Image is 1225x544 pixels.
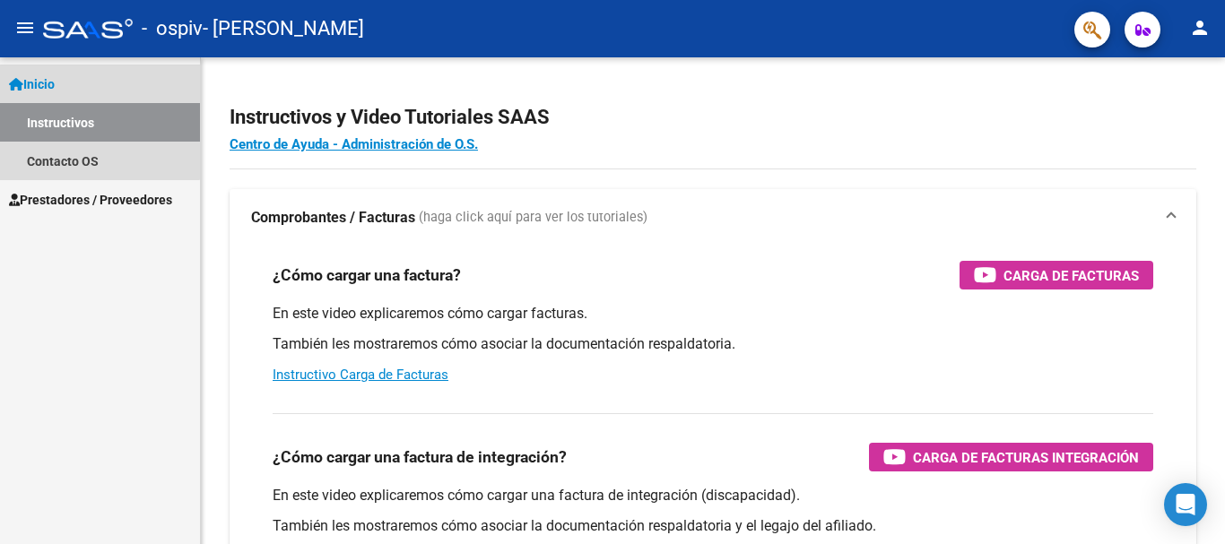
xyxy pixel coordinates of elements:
mat-icon: menu [14,17,36,39]
span: - ospiv [142,9,203,48]
p: También les mostraremos cómo asociar la documentación respaldatoria y el legajo del afiliado. [273,516,1153,536]
span: Carga de Facturas [1003,264,1139,287]
mat-icon: person [1189,17,1211,39]
p: En este video explicaremos cómo cargar una factura de integración (discapacidad). [273,486,1153,505]
h3: ¿Cómo cargar una factura de integración? [273,445,567,470]
a: Centro de Ayuda - Administración de O.S. [230,136,478,152]
button: Carga de Facturas Integración [869,443,1153,471]
h2: Instructivos y Video Tutoriales SAAS [230,100,1196,134]
strong: Comprobantes / Facturas [251,208,415,228]
span: - [PERSON_NAME] [203,9,364,48]
div: Open Intercom Messenger [1164,483,1207,526]
a: Instructivo Carga de Facturas [273,367,448,383]
button: Carga de Facturas [960,261,1153,289]
p: También les mostraremos cómo asociar la documentación respaldatoria. [273,334,1153,354]
mat-expansion-panel-header: Comprobantes / Facturas (haga click aquí para ver los tutoriales) [230,189,1196,246]
h3: ¿Cómo cargar una factura? [273,263,461,288]
span: (haga click aquí para ver los tutoriales) [419,208,647,228]
p: En este video explicaremos cómo cargar facturas. [273,304,1153,324]
span: Prestadores / Proveedores [9,190,172,210]
span: Inicio [9,74,55,94]
span: Carga de Facturas Integración [913,446,1139,469]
